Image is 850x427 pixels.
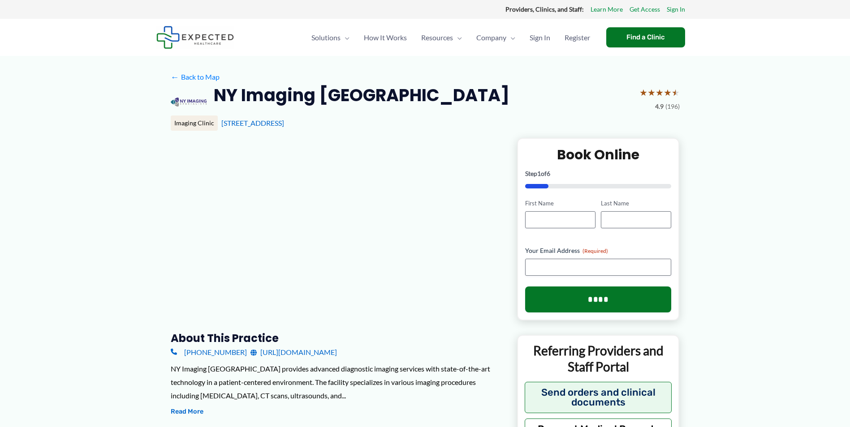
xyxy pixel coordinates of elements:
button: Read More [171,406,203,417]
span: Menu Toggle [506,22,515,53]
a: Register [557,22,597,53]
span: 1 [537,170,541,177]
span: 6 [547,170,550,177]
span: ★ [672,84,680,101]
label: Last Name [601,199,671,208]
label: First Name [525,199,595,208]
label: Your Email Address [525,246,672,255]
span: ★ [639,84,647,101]
button: Send orders and clinical documents [525,382,672,413]
a: SolutionsMenu Toggle [304,22,357,53]
span: Menu Toggle [453,22,462,53]
a: CompanyMenu Toggle [469,22,522,53]
span: Sign In [530,22,550,53]
img: Expected Healthcare Logo - side, dark font, small [156,26,234,49]
span: (Required) [582,248,608,254]
div: Imaging Clinic [171,115,218,131]
a: Get Access [630,4,660,15]
span: Solutions [311,22,341,53]
div: NY Imaging [GEOGRAPHIC_DATA] provides advanced diagnostic imaging services with state-of-the-art ... [171,362,503,402]
span: ★ [647,84,656,101]
span: Resources [421,22,453,53]
span: Company [476,22,506,53]
a: Find a Clinic [606,27,685,47]
a: ←Back to Map [171,70,220,84]
span: Register [565,22,590,53]
a: Sign In [522,22,557,53]
span: ← [171,73,179,81]
span: ★ [656,84,664,101]
span: How It Works [364,22,407,53]
strong: Providers, Clinics, and Staff: [505,5,584,13]
span: Menu Toggle [341,22,349,53]
a: [URL][DOMAIN_NAME] [250,346,337,359]
h2: NY Imaging [GEOGRAPHIC_DATA] [214,84,509,106]
a: How It Works [357,22,414,53]
a: Learn More [591,4,623,15]
span: (196) [665,101,680,112]
nav: Primary Site Navigation [304,22,597,53]
p: Step of [525,171,672,177]
a: [STREET_ADDRESS] [221,119,284,127]
p: Referring Providers and Staff Portal [525,342,672,375]
a: [PHONE_NUMBER] [171,346,247,359]
a: ResourcesMenu Toggle [414,22,469,53]
span: ★ [664,84,672,101]
a: Sign In [667,4,685,15]
span: 4.9 [655,101,664,112]
h3: About this practice [171,331,503,345]
h2: Book Online [525,146,672,163]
